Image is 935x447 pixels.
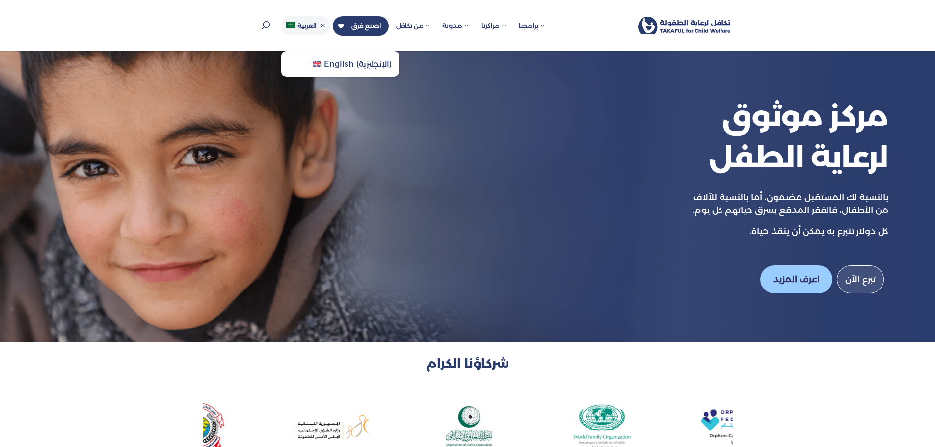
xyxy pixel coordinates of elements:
a: مدونة [437,16,474,51]
span: عن تكافل [396,21,430,30]
a: اعرف المزيد [760,265,832,293]
span: اصنع فرق [351,21,381,30]
span: العربية [297,21,317,30]
span: ( [356,59,359,69]
a: English(الإنجليزية) [281,51,399,77]
span: ) [389,59,392,69]
h2: شركاؤنا الكرام [203,355,733,376]
a: برامجنا [514,16,550,51]
a: تبرع الآن [837,265,884,293]
span: English [324,59,354,69]
a: العربية [281,16,330,51]
a: مراكزنا [477,16,511,51]
img: Takaful [638,17,731,34]
span: مراكزنا [481,21,507,30]
span: مدونة [442,21,469,30]
p: كل دولار تتبرع به يمكن أن ينقذ حياة. [692,225,888,238]
a: اصنع فرق [333,16,389,36]
span: مركز موثوق لرعاية الطفل [709,98,888,175]
a: عن تكافل [391,16,435,51]
span: الإنجليزية [356,59,392,69]
span: برامجنا [519,21,545,30]
p: بالنسبة لك المستقبل مضمون، أما بالنسبة للآلاف من الأطفال، فالفقر المدقع يسرق حياتهم كل يوم. [692,191,888,225]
